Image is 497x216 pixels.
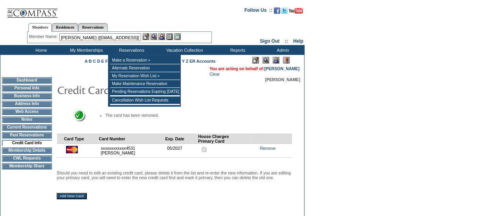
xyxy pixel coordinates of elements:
a: Reservations [78,23,108,31]
td: Follow Us :: [244,7,272,16]
a: Help [293,38,303,44]
td: Past Reservations [2,132,52,138]
a: C [93,59,96,64]
img: Compass Home [7,2,58,18]
a: E [101,59,104,64]
a: Remove [260,146,276,151]
img: Become our fan on Facebook [274,7,280,14]
img: Follow us on Twitter [281,7,288,14]
a: Sign Out [260,38,279,44]
td: Personal Info [2,85,52,91]
p: Should you need to edit an existing credit card, please delete it from the list and re-enter the ... [57,171,292,180]
a: Become our fan on Facebook [274,10,280,15]
td: Make Maintenance Reservation [110,80,180,88]
td: My Memberships [63,45,108,55]
td: Current Reservations [2,124,52,131]
img: Reservations [166,33,173,40]
td: Credit Card Info [2,140,52,146]
span: [PERSON_NAME] [265,77,300,82]
a: Residences [52,23,78,31]
a: D [97,59,100,64]
td: Business Info [2,93,52,99]
img: Edit Mode [252,57,259,64]
img: View [150,33,157,40]
img: icon_cc_mc.gif [66,146,78,153]
td: Card Number [99,134,165,143]
td: Home [18,45,63,55]
span: You are acting on behalf of: [209,66,299,71]
img: Success Message [68,109,86,122]
td: House Charges Primary Card [198,134,251,143]
input: Add New Card [57,193,87,199]
td: 05/2027 [165,143,198,157]
a: Follow us on Twitter [281,10,288,15]
a: B [89,59,92,64]
td: Make a Reservation » [110,56,180,64]
img: pgTtlCreditCardInfo.gif [57,82,214,98]
img: Log Concern/Member Elevation [283,57,290,64]
span: :: [285,38,288,44]
td: Web Access [2,109,52,115]
a: Members [28,23,52,32]
a: F [105,59,108,64]
td: xxxxxxxxxxxx4531 [PERSON_NAME] [99,143,165,157]
div: Member Name: [29,33,59,40]
a: [PERSON_NAME] [264,66,299,71]
td: CWL Requests [2,155,52,162]
td: Alternate Reservation [110,64,180,72]
td: Cancellation Wish List Requests [110,96,180,104]
img: View Mode [262,57,269,64]
a: ER Accounts [189,59,215,64]
td: Dashboard [2,77,52,83]
a: Y [182,59,185,64]
td: Notes [2,116,52,123]
img: Impersonate [158,33,165,40]
a: A [85,59,88,64]
a: Z [186,59,189,64]
td: Address Info [2,101,52,107]
td: Vacation Collection [153,45,214,55]
td: Reports [214,45,259,55]
a: Clear [209,72,220,76]
td: Pending Reservations Expiring [DATE] [110,88,180,96]
img: b_edit.gif [143,33,149,40]
img: Impersonate [273,57,279,64]
td: Card Type [64,134,99,143]
td: Membership Details [2,147,52,154]
td: Membership Share [2,163,52,169]
img: Subscribe to our YouTube Channel [289,8,303,14]
td: Exp. Date [165,134,198,143]
li: The card has been removed. [105,113,293,118]
td: Reservations [108,45,153,55]
td: My Reservation Wish List » [110,72,180,80]
a: Subscribe to our YouTube Channel [289,10,303,15]
td: Admin [259,45,304,55]
img: b_calculator.gif [174,33,181,40]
